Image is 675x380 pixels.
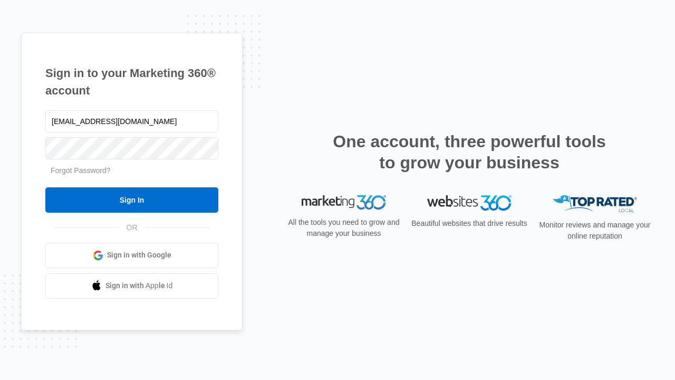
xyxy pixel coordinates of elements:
[45,187,218,213] input: Sign In
[45,110,218,132] input: Email
[107,250,171,261] span: Sign in with Google
[119,222,145,233] span: OR
[45,243,218,268] a: Sign in with Google
[427,195,512,211] img: Websites 360
[553,195,637,213] img: Top Rated Local
[302,195,386,210] img: Marketing 360
[105,280,173,291] span: Sign in with Apple Id
[330,131,609,173] h2: One account, three powerful tools to grow your business
[410,218,528,229] p: Beautiful websites that drive results
[45,273,218,299] a: Sign in with Apple Id
[285,217,403,239] p: All the tools you need to grow and manage your business
[51,166,111,175] a: Forgot Password?
[536,220,654,242] p: Monitor reviews and manage your online reputation
[45,64,218,99] h1: Sign in to your Marketing 360® account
